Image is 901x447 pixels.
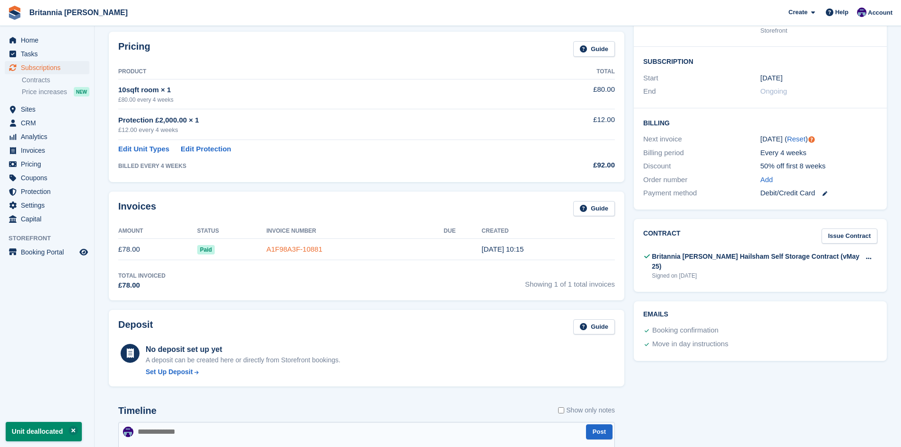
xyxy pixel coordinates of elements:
[21,103,78,116] span: Sites
[652,339,728,350] div: Move in day instructions
[118,125,535,135] div: £12.00 every 4 weeks
[118,41,150,57] h2: Pricing
[761,148,877,158] div: Every 4 weeks
[21,116,78,130] span: CRM
[21,130,78,143] span: Analytics
[118,405,157,416] h2: Timeline
[5,34,89,47] a: menu
[146,344,341,355] div: No deposit set up yet
[643,188,760,199] div: Payment method
[21,61,78,74] span: Subscriptions
[643,228,681,244] h2: Contract
[266,224,444,239] th: Invoice Number
[118,144,169,155] a: Edit Unit Types
[123,427,133,437] img: Cameron Ballard
[643,148,760,158] div: Billing period
[643,161,760,172] div: Discount
[822,228,877,244] a: Issue Contract
[146,367,341,377] a: Set Up Deposit
[835,8,849,17] span: Help
[181,144,231,155] a: Edit Protection
[21,245,78,259] span: Booking Portal
[558,405,615,415] label: Show only notes
[787,135,805,143] a: Reset
[5,212,89,226] a: menu
[525,272,615,291] span: Showing 1 of 1 total invoices
[21,34,78,47] span: Home
[761,134,877,145] div: [DATE] ( )
[26,5,131,20] a: Britannia [PERSON_NAME]
[643,56,877,66] h2: Subscription
[558,405,564,415] input: Show only notes
[118,319,153,335] h2: Deposit
[652,272,860,280] div: Signed on [DATE]
[21,185,78,198] span: Protection
[643,73,760,84] div: Start
[643,175,760,185] div: Order number
[118,224,197,239] th: Amount
[5,61,89,74] a: menu
[146,355,341,365] p: A deposit can be created here or directly from Storefront bookings.
[761,175,773,185] a: Add
[118,64,535,79] th: Product
[6,422,82,441] p: Unit deallocated
[761,87,787,95] span: Ongoing
[788,8,807,17] span: Create
[643,134,760,145] div: Next invoice
[643,118,877,127] h2: Billing
[573,201,615,217] a: Guide
[118,96,535,104] div: £80.00 every 4 weeks
[444,224,481,239] th: Due
[5,171,89,184] a: menu
[5,158,89,171] a: menu
[643,311,877,318] h2: Emails
[146,367,193,377] div: Set Up Deposit
[535,79,615,109] td: £80.00
[5,47,89,61] a: menu
[5,116,89,130] a: menu
[22,76,89,85] a: Contracts
[118,272,166,280] div: Total Invoiced
[481,224,615,239] th: Created
[652,252,860,272] div: Britannia [PERSON_NAME] Hailsham Self Storage Contract (vMay 25)
[761,188,877,199] div: Debit/Credit Card
[5,103,89,116] a: menu
[5,144,89,157] a: menu
[807,135,816,144] div: Tooltip anchor
[535,160,615,171] div: £92.00
[118,85,535,96] div: 10sqft room × 1
[21,158,78,171] span: Pricing
[586,424,612,440] button: Post
[573,319,615,335] a: Guide
[21,199,78,212] span: Settings
[78,246,89,258] a: Preview store
[197,245,215,254] span: Paid
[535,109,615,140] td: £12.00
[5,185,89,198] a: menu
[8,6,22,20] img: stora-icon-8386f47178a22dfd0bd8f6a31ec36ba5ce8667c1dd55bd0f319d3a0aa187defe.svg
[761,26,877,35] div: Storefront
[21,144,78,157] span: Invoices
[21,47,78,61] span: Tasks
[22,88,67,96] span: Price increases
[118,201,156,217] h2: Invoices
[118,280,166,291] div: £78.00
[9,234,94,243] span: Storefront
[22,87,89,97] a: Price increases NEW
[5,245,89,259] a: menu
[21,171,78,184] span: Coupons
[535,64,615,79] th: Total
[266,245,322,253] a: A1F98A3F-10881
[5,130,89,143] a: menu
[118,115,535,126] div: Protection £2,000.00 × 1
[643,86,760,97] div: End
[573,41,615,57] a: Guide
[118,239,197,260] td: £78.00
[481,245,524,253] time: 2025-07-21 09:15:36 UTC
[761,73,783,84] time: 2025-07-20 23:00:00 UTC
[118,162,535,170] div: BILLED EVERY 4 WEEKS
[761,161,877,172] div: 50% off first 8 weeks
[857,8,866,17] img: Cameron Ballard
[652,325,718,336] div: Booking confirmation
[5,199,89,212] a: menu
